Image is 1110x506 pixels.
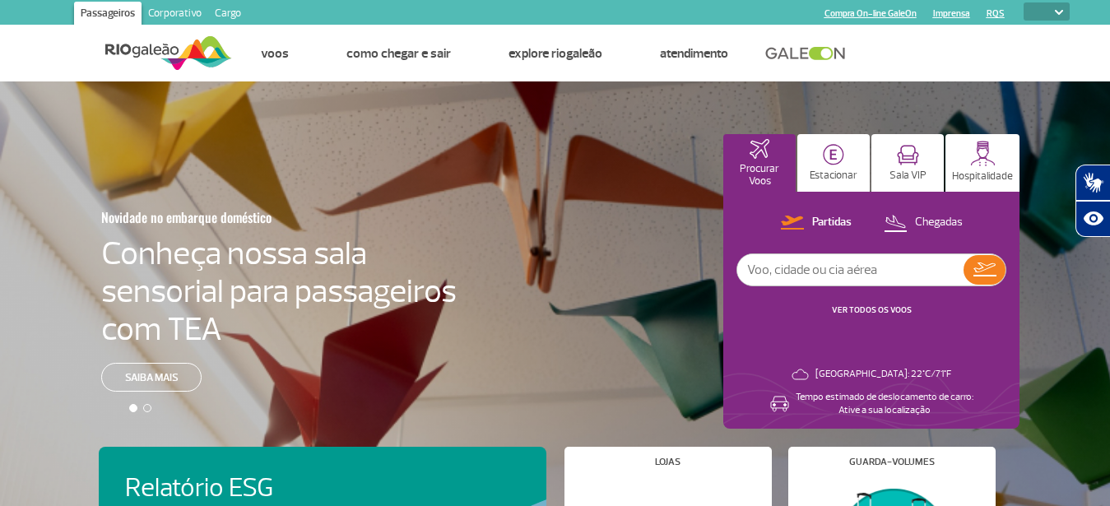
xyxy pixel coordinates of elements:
[889,169,927,182] p: Sala VIP
[824,8,917,19] a: Compra On-line GaleOn
[797,134,870,192] button: Estacionar
[737,254,964,285] input: Voo, cidade ou cia aérea
[346,45,451,62] a: Como chegar e sair
[660,45,728,62] a: Atendimento
[750,139,769,159] img: airplaneHomeActive.svg
[776,212,857,234] button: Partidas
[827,304,917,317] button: VER TODOS OS VOOS
[723,134,796,192] button: Procurar Voos
[970,141,996,166] img: hospitality.svg
[1075,165,1110,237] div: Plugin de acessibilidade da Hand Talk.
[823,144,844,165] img: carParkingHome.svg
[849,457,935,467] h4: Guarda-volumes
[796,391,973,417] p: Tempo estimado de deslocamento de carro: Ative a sua localização
[142,2,208,28] a: Corporativo
[933,8,970,19] a: Imprensa
[832,304,912,315] a: VER TODOS OS VOOS
[871,134,944,192] button: Sala VIP
[879,212,968,234] button: Chegadas
[208,2,248,28] a: Cargo
[1075,201,1110,237] button: Abrir recursos assistivos.
[74,2,142,28] a: Passageiros
[101,200,376,234] h3: Novidade no embarque doméstico
[987,8,1005,19] a: RQS
[101,363,202,392] a: Saiba mais
[261,45,289,62] a: Voos
[945,134,1019,192] button: Hospitalidade
[101,234,457,348] h4: Conheça nossa sala sensorial para passageiros com TEA
[731,163,787,188] p: Procurar Voos
[915,215,963,230] p: Chegadas
[952,170,1013,183] p: Hospitalidade
[810,169,857,182] p: Estacionar
[812,215,852,230] p: Partidas
[897,145,919,165] img: vipRoom.svg
[509,45,602,62] a: Explore RIOgaleão
[1075,165,1110,201] button: Abrir tradutor de língua de sinais.
[655,457,680,467] h4: Lojas
[125,473,387,504] h4: Relatório ESG
[815,368,951,381] p: [GEOGRAPHIC_DATA]: 22°C/71°F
